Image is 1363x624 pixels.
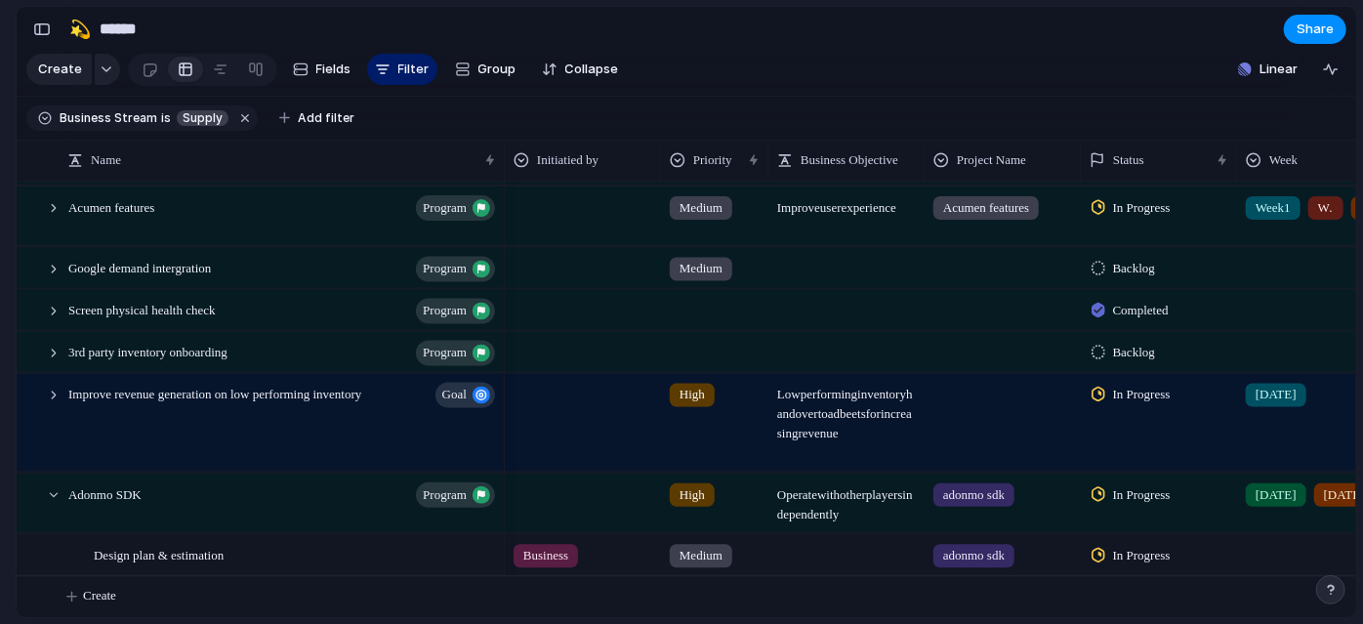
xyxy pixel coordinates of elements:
span: program [423,194,467,222]
span: Business [523,546,568,565]
span: Medium [680,198,723,218]
span: Supply [183,109,223,127]
span: Name [91,150,121,170]
span: Share [1297,20,1334,39]
span: Week2 [1318,198,1334,218]
span: program [423,481,467,509]
span: Filter [398,60,430,79]
span: In Progress [1113,198,1171,218]
span: In Progress [1113,546,1171,565]
span: Project Name [957,150,1026,170]
button: program [416,298,495,323]
span: Week [1269,150,1298,170]
span: Backlog [1113,343,1155,362]
span: Initiatied by [537,150,599,170]
span: program [423,297,467,324]
button: Filter [367,54,437,85]
button: program [416,195,495,221]
span: [DATE] [1256,385,1297,404]
span: Operate with other players independently [769,475,924,524]
span: Business Objective [801,150,898,170]
button: program [416,482,495,508]
button: goal [435,382,495,407]
span: Completed [1113,301,1169,320]
span: Linear [1260,60,1298,79]
span: Create [83,586,116,605]
span: High [680,385,705,404]
span: High [680,485,705,505]
span: In Progress [1113,485,1171,505]
button: program [416,340,495,365]
span: Group [478,60,516,79]
button: Fields [285,54,359,85]
span: Acumen features [68,195,154,218]
button: Add filter [268,104,366,132]
div: 💫 [69,16,91,42]
span: Backlog [1113,259,1155,278]
span: In Progress [1113,385,1171,404]
span: program [423,255,467,282]
button: Linear [1230,55,1305,84]
span: Fields [316,60,351,79]
span: adonmo sdk [943,485,1005,505]
span: Week1 [1256,198,1291,218]
span: Improve revenue generation on low performing inventory [68,382,361,404]
button: 💫 [64,14,96,45]
button: is [157,107,175,129]
span: Collapse [565,60,619,79]
button: Supply [173,107,232,129]
span: adonmo sdk [943,546,1005,565]
button: Collapse [534,54,627,85]
span: goal [442,381,467,408]
span: Screen physical health check [68,298,216,320]
span: Status [1113,150,1144,170]
span: Acumen features [943,198,1029,218]
span: Low performing inventory handover to adbeets for increasing revenue [769,374,924,443]
span: Add filter [298,109,354,127]
span: is [161,109,171,127]
span: 3rd party inventory onboarding [68,340,227,362]
span: Google demand intergration [68,256,211,278]
span: Medium [680,259,723,278]
button: Share [1284,15,1346,44]
span: Create [38,60,82,79]
button: Create [26,54,92,85]
span: Business Stream [60,109,157,127]
button: program [416,256,495,281]
span: Priority [693,150,732,170]
span: program [423,339,467,366]
span: Improve user experience [769,187,924,218]
span: [DATE] [1256,485,1297,505]
button: Group [445,54,526,85]
span: Adonmo SDK [68,482,142,505]
span: Design plan & estimation [94,543,224,565]
span: Medium [680,546,723,565]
